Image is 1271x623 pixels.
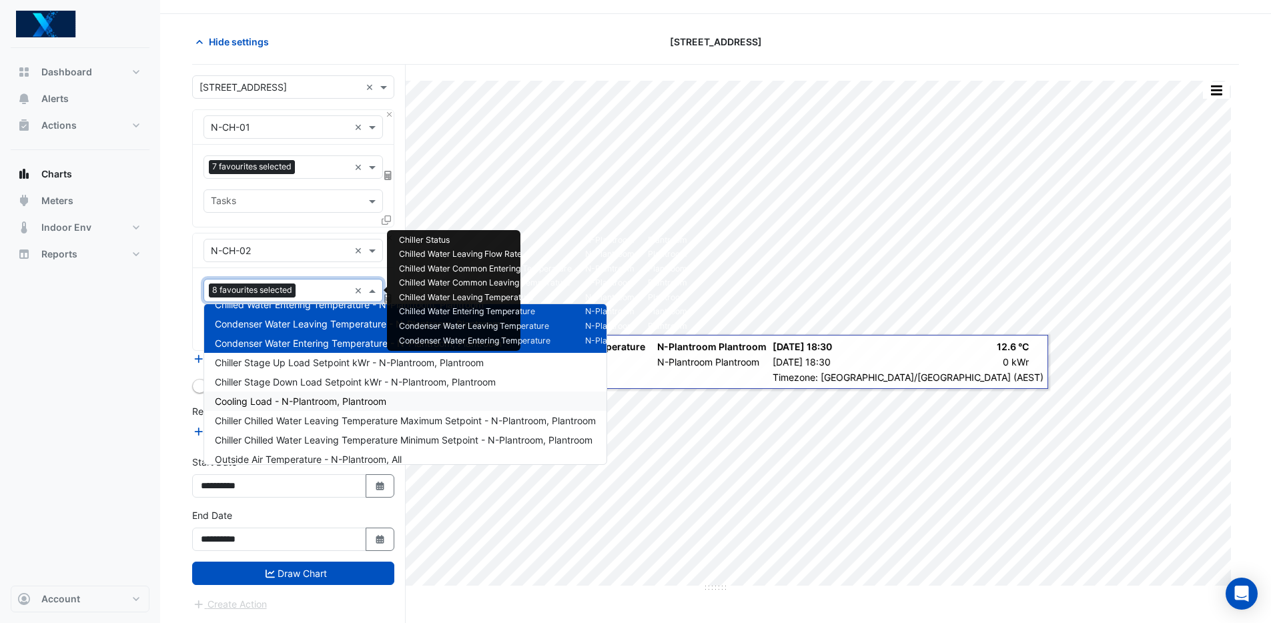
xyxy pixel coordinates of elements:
span: Indoor Env [41,221,91,234]
button: Indoor Env [11,214,149,241]
label: End Date [192,508,232,522]
span: Cooling Load - N-Plantroom, Plantroom [215,396,386,407]
span: Actions [41,119,77,132]
button: Dashboard [11,59,149,85]
app-icon: Meters [17,194,31,207]
span: Clear [354,120,366,134]
td: N-Plantroom [578,319,641,334]
app-icon: Indoor Env [17,221,31,234]
button: Reports [11,241,149,267]
button: Account [11,586,149,612]
td: N-Plantroom [578,276,641,291]
td: Chiller Status [392,233,578,247]
div: Tasks [209,193,236,211]
td: N-Plantroom [578,233,641,247]
button: Hide settings [192,30,278,53]
td: Plantroom [641,233,694,247]
app-icon: Reports [17,247,31,261]
span: Dashboard [41,65,92,79]
span: [STREET_ADDRESS] [670,35,762,49]
span: Reports [41,247,77,261]
span: 7 favourites selected [209,160,295,173]
app-escalated-ticket-create-button: Please draw the charts first [192,597,268,608]
span: Meters [41,194,73,207]
span: Condenser Water Entering Temperature - N-Plantroom, Plantroom [215,338,502,349]
span: Chiller Stage Up Load Setpoint kWr - N-Plantroom, Plantroom [215,357,484,368]
app-icon: Actions [17,119,31,132]
td: Plantroom [641,247,694,262]
td: Condenser Water Entering Temperature [392,334,578,348]
td: Condenser Water Leaving Temperature [392,319,578,334]
div: Options List [204,304,606,464]
span: Chiller Stage Down Load Setpoint kWr - N-Plantroom, Plantroom [215,376,496,388]
td: Plantroom [641,305,694,320]
span: Charts [41,167,72,181]
button: Alerts [11,85,149,112]
button: Draw Chart [192,562,394,585]
span: Clear [366,80,377,94]
td: Plantroom [641,319,694,334]
app-icon: Dashboard [17,65,31,79]
span: Hide settings [209,35,269,49]
span: Outside Air Temperature - N-Plantroom, All [215,454,402,465]
span: Clear [354,243,366,257]
button: More Options [1203,82,1230,99]
span: Account [41,592,80,606]
fa-icon: Select Date [374,480,386,492]
span: Condenser Water Leaving Temperature - N-Plantroom, Plantroom [215,318,500,330]
span: Clear [354,160,366,174]
app-icon: Alerts [17,92,31,105]
button: Charts [11,161,149,187]
app-icon: Charts [17,167,31,181]
span: Chiller Chilled Water Leaving Temperature Minimum Setpoint - N-Plantroom, Plantroom [215,434,592,446]
button: Add Reference Line [192,424,292,439]
td: Chilled Water Leaving Flow Rate [392,247,578,262]
td: N-Plantroom [578,305,641,320]
td: Plantroom [641,276,694,291]
td: Chilled Water Leaving Temperature [392,290,578,305]
span: Chilled Water Entering Temperature - N-Plantroom, Plantroom [215,299,484,310]
td: N-Plantroom [578,334,641,348]
button: Add Equipment [192,352,273,367]
span: Alerts [41,92,69,105]
td: Plantroom [641,290,694,305]
label: Reference Lines [192,404,262,418]
td: N-Plantroom [578,261,641,276]
div: Open Intercom Messenger [1226,578,1258,610]
span: Choose Function [382,169,394,181]
button: Close [385,110,394,119]
button: Close [385,233,394,242]
button: Meters [11,187,149,214]
span: Chiller Chilled Water Leaving Temperature Maximum Setpoint - N-Plantroom, Plantroom [215,415,596,426]
button: Actions [11,112,149,139]
td: Plantroom [641,334,694,348]
span: Clear [354,283,366,297]
td: N-Plantroom [578,247,641,262]
td: N-Plantroom [578,290,641,305]
fa-icon: Select Date [374,534,386,545]
span: 8 favourites selected [209,283,296,297]
td: Chilled Water Common Entering Temperature [392,261,578,276]
td: Chilled Water Common Leaving Temperature [392,276,578,291]
span: Clone Favourites and Tasks from this Equipment to other Equipment [382,214,391,225]
img: Company Logo [16,11,76,37]
td: Chilled Water Entering Temperature [392,305,578,320]
td: Plantroom [641,261,694,276]
label: Start Date [192,455,237,469]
